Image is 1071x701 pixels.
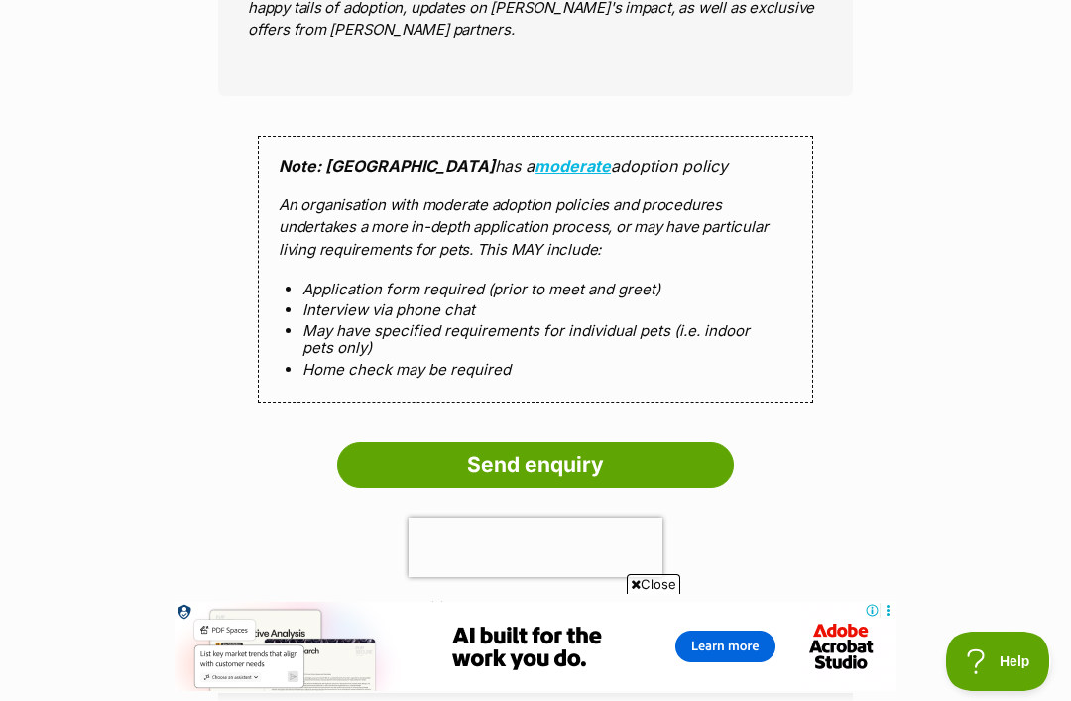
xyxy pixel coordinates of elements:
[302,301,769,318] li: Interview via phone chat
[337,442,734,488] input: Send enquiry
[409,518,662,577] iframe: reCAPTCHA
[627,574,680,594] span: Close
[302,361,769,378] li: Home check may be required
[946,632,1051,691] iframe: Help Scout Beacon - Open
[279,156,495,175] strong: Note: [GEOGRAPHIC_DATA]
[302,281,769,297] li: Application form required (prior to meet and greet)
[535,156,611,175] a: moderate
[279,194,792,262] p: An organisation with moderate adoption policies and procedures undertakes a more in-depth applica...
[175,602,896,691] iframe: Advertisement
[302,322,769,357] li: May have specified requirements for individual pets (i.e. indoor pets only)
[258,136,813,403] div: has a adoption policy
